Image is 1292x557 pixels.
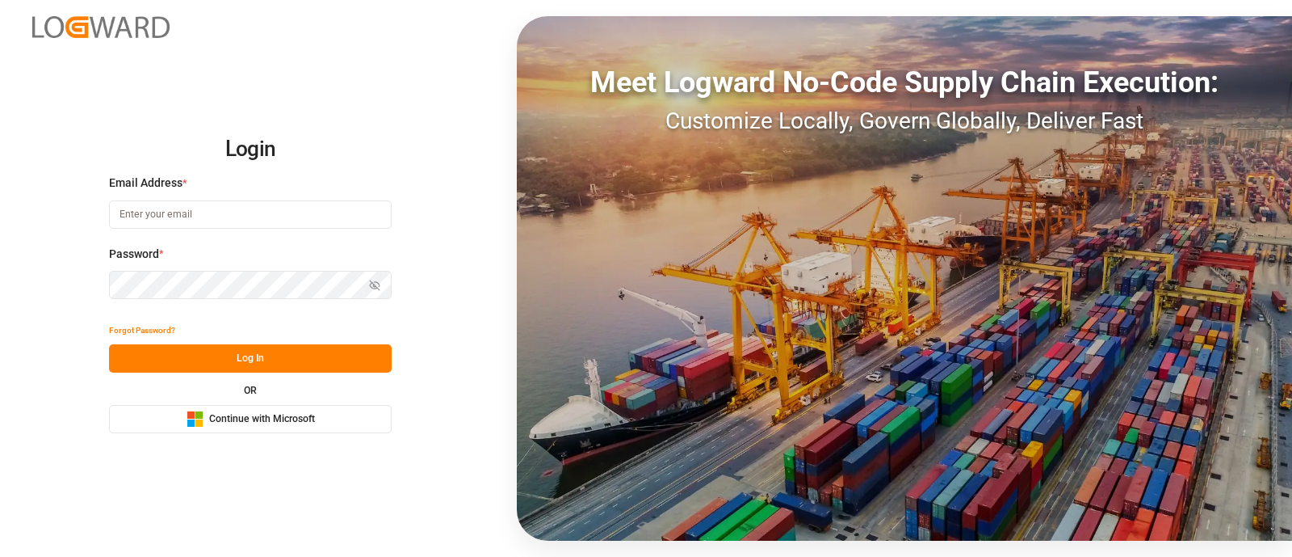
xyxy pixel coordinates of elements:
[109,124,392,175] h2: Login
[517,61,1292,104] div: Meet Logward No-Code Supply Chain Execution:
[109,246,159,263] span: Password
[209,412,315,427] span: Continue with Microsoft
[244,386,257,395] small: OR
[109,175,182,192] span: Email Address
[109,344,392,373] button: Log In
[109,405,392,433] button: Continue with Microsoft
[109,316,175,344] button: Forgot Password?
[32,16,170,38] img: Logward_new_orange.png
[517,104,1292,138] div: Customize Locally, Govern Globally, Deliver Fast
[109,200,392,229] input: Enter your email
